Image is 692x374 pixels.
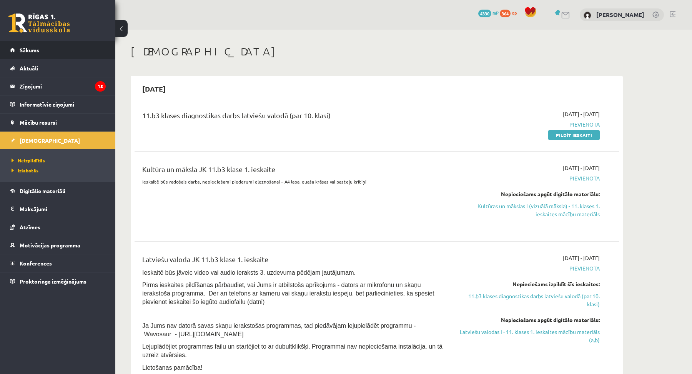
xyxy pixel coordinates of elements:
[10,182,106,200] a: Digitālie materiāli
[548,130,600,140] a: Pildīt ieskaiti
[455,316,600,324] div: Nepieciešams apgūt digitālo materiālu:
[455,264,600,272] span: Pievienota
[10,114,106,131] a: Mācību resursi
[20,95,106,113] legend: Informatīvie ziņojumi
[20,260,52,267] span: Konferences
[10,41,106,59] a: Sākums
[455,120,600,129] span: Pievienota
[20,65,38,72] span: Aktuāli
[142,164,443,178] div: Kultūra un māksla JK 11.b3 klase 1. ieskaite
[478,10,499,16] a: 4330 mP
[12,167,108,174] a: Izlabotās
[142,269,356,276] span: Ieskaitē būs jāveic video vai audio ieraksts 3. uzdevuma pēdējam jautājumam.
[20,278,86,285] span: Proktoringa izmēģinājums
[10,236,106,254] a: Motivācijas programma
[563,164,600,172] span: [DATE] - [DATE]
[12,157,108,164] a: Neizpildītās
[455,190,600,198] div: Nepieciešams apgūt digitālo materiālu:
[10,77,106,95] a: Ziņojumi15
[142,254,443,268] div: Latviešu valoda JK 11.b3 klase 1. ieskaite
[8,13,70,33] a: Rīgas 1. Tālmācības vidusskola
[20,77,106,95] legend: Ziņojumi
[142,282,434,305] span: Pirms ieskaites pildīšanas pārbaudiet, vai Jums ir atbilstošs aprīkojums - dators ar mikrofonu un...
[20,47,39,53] span: Sākums
[12,167,38,174] span: Izlabotās
[596,11,644,18] a: [PERSON_NAME]
[10,272,106,290] a: Proktoringa izmēģinājums
[20,119,57,126] span: Mācību resursi
[142,343,442,358] span: Lejuplādējiet programmas failu un startējiet to ar dubultklikšķi. Programmai nav nepieciešama ins...
[142,322,416,337] span: Ja Jums nav datorā savas skaņu ierakstošas programmas, tad piedāvājam lejupielādēt programmu - Wa...
[500,10,521,16] a: 364 xp
[563,254,600,262] span: [DATE] - [DATE]
[20,187,65,194] span: Digitālie materiāli
[455,280,600,288] div: Nepieciešams izpildīt šīs ieskaites:
[142,178,443,185] p: Ieskaitē būs radošais darbs, nepieciešami piederumi gleznošanai – A4 lapa, guaša krāsas vai paste...
[478,10,491,17] span: 4330
[584,12,591,19] img: Viktorija Zaiceva
[20,200,106,218] legend: Maksājumi
[20,242,80,249] span: Motivācijas programma
[500,10,511,17] span: 364
[20,224,40,230] span: Atzīmes
[10,132,106,149] a: [DEMOGRAPHIC_DATA]
[10,218,106,236] a: Atzīmes
[142,110,443,124] div: 11.b3 klases diagnostikas darbs latviešu valodā (par 10. klasi)
[142,364,203,371] span: Lietošanas pamācība!
[492,10,499,16] span: mP
[455,202,600,218] a: Kultūras un mākslas I (vizuālā māksla) - 11. klases 1. ieskaites mācību materiāls
[131,45,623,58] h1: [DEMOGRAPHIC_DATA]
[10,95,106,113] a: Informatīvie ziņojumi
[20,137,80,144] span: [DEMOGRAPHIC_DATA]
[10,59,106,77] a: Aktuāli
[512,10,517,16] span: xp
[563,110,600,118] span: [DATE] - [DATE]
[455,328,600,344] a: Latviešu valodas I - 11. klases 1. ieskaites mācību materiāls (a,b)
[10,200,106,218] a: Maksājumi
[455,174,600,182] span: Pievienota
[455,292,600,308] a: 11.b3 klases diagnostikas darbs latviešu valodā (par 10. klasi)
[10,254,106,272] a: Konferences
[12,157,45,164] span: Neizpildītās
[95,81,106,92] i: 15
[135,80,173,98] h2: [DATE]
